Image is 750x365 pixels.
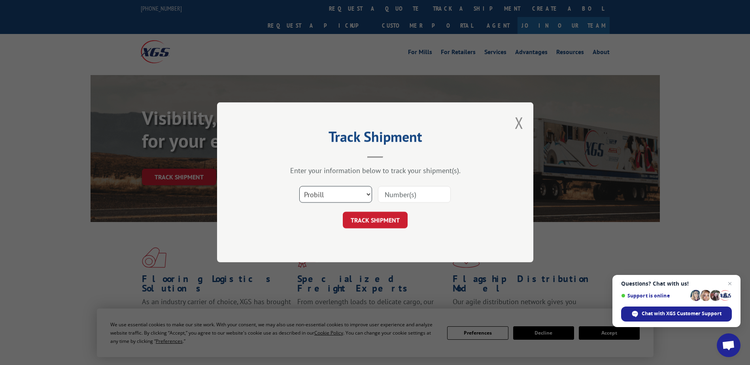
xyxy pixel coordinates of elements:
[621,307,732,322] div: Chat with XGS Customer Support
[717,333,741,357] div: Open chat
[621,280,732,287] span: Questions? Chat with us!
[257,166,494,175] div: Enter your information below to track your shipment(s).
[515,112,523,133] button: Close modal
[343,212,408,229] button: TRACK SHIPMENT
[621,293,688,299] span: Support is online
[378,186,451,203] input: Number(s)
[725,279,735,288] span: Close chat
[642,310,722,317] span: Chat with XGS Customer Support
[257,131,494,146] h2: Track Shipment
